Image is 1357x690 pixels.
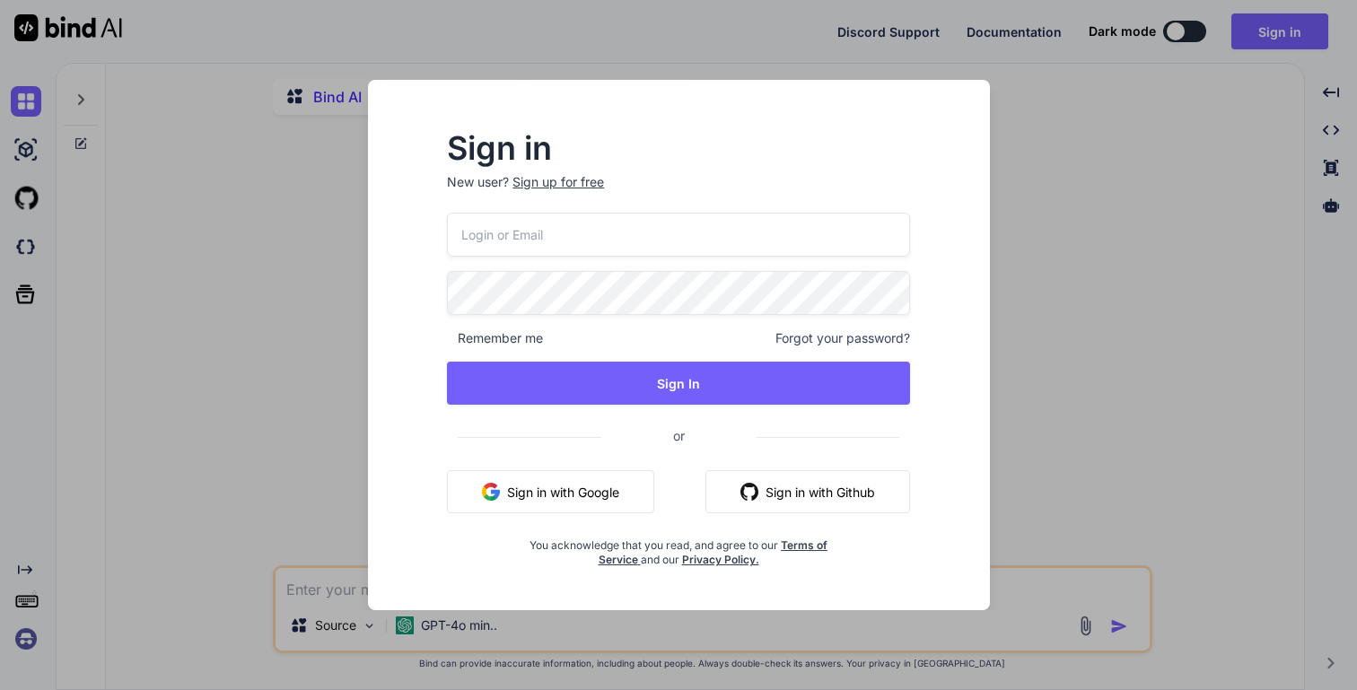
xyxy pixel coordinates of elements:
[447,213,910,257] input: Login or Email
[447,470,654,513] button: Sign in with Google
[482,483,500,501] img: google
[512,173,604,191] div: Sign up for free
[601,414,757,458] span: or
[775,329,910,347] span: Forgot your password?
[524,528,833,567] div: You acknowledge that you read, and agree to our and our
[447,173,910,213] p: New user?
[599,538,828,566] a: Terms of Service
[740,483,758,501] img: github
[705,470,910,513] button: Sign in with Github
[447,362,910,405] button: Sign In
[447,134,910,162] h2: Sign in
[682,553,759,566] a: Privacy Policy.
[447,329,543,347] span: Remember me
